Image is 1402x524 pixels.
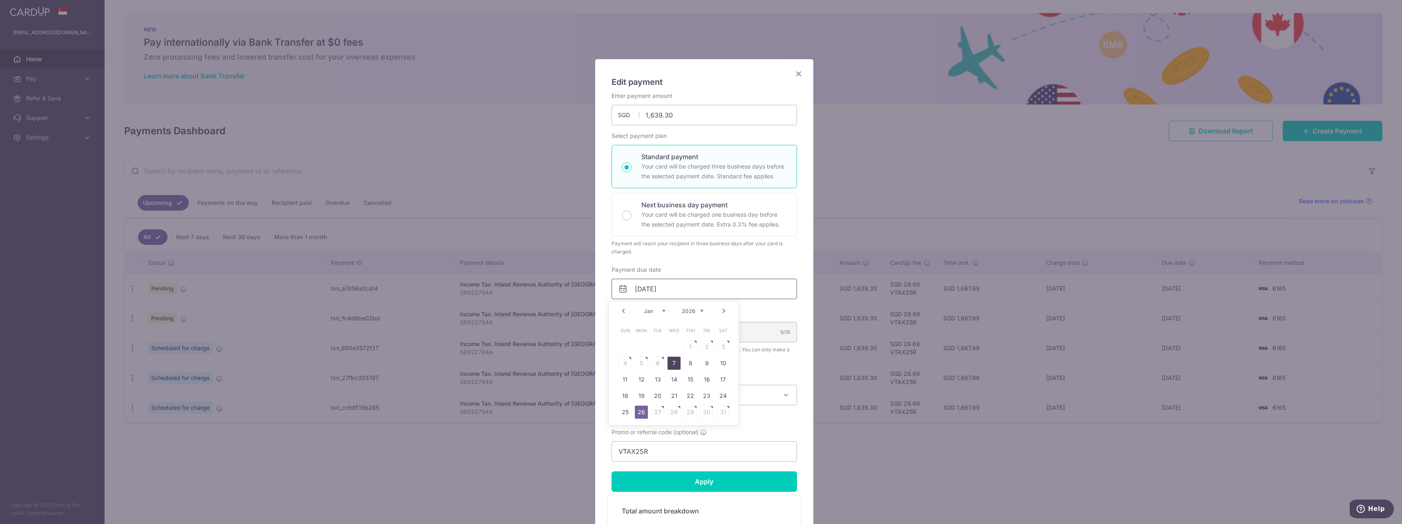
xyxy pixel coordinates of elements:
a: 12 [635,373,648,386]
span: Promo or referral code (optional) [612,428,699,436]
a: 20 [651,389,664,402]
label: Payment due date [612,266,661,274]
a: 16 [700,373,713,386]
a: 18 [618,389,632,402]
span: Wednesday [668,324,681,337]
a: 10 [717,357,730,370]
p: Your card will be charged one business day before the selected payment date. Extra 0.3% fee applies. [641,210,787,229]
p: Standard payment [641,152,787,162]
h5: Edit payment [612,75,797,89]
div: 9/35 [780,328,790,336]
span: Saturday [717,324,730,337]
a: 26 [635,406,648,419]
input: 0.00 [612,105,797,125]
a: 25 [618,406,632,419]
a: 14 [668,373,681,386]
a: Next [719,306,729,316]
span: Thursday [684,324,697,337]
a: 22 [684,389,697,402]
a: 24 [717,389,730,402]
span: Monday [635,324,648,337]
iframe: Opens a widget where you can find more information [1350,500,1394,520]
a: 8 [684,357,697,370]
a: 9 [700,357,713,370]
a: 11 [618,373,632,386]
a: 15 [684,373,697,386]
a: 13 [651,373,664,386]
a: Prev [618,306,628,316]
p: Your card will be charged three business days before the selected payment date. Standard fee appl... [641,162,787,181]
div: Payment will reach your recipient in three business days after your card is charged. [612,240,797,256]
a: 7 [668,357,681,370]
label: Enter payment amount [612,92,672,100]
a: 21 [668,389,681,402]
a: 19 [635,389,648,402]
a: 17 [717,373,730,386]
label: Select payment plan [612,132,667,140]
span: Tuesday [651,324,664,337]
span: SGD [618,111,639,119]
a: 23 [700,389,713,402]
span: Sunday [618,324,632,337]
input: DD / MM / YYYY [612,279,797,299]
h5: Total amount breakdown [622,506,787,516]
input: Apply [612,471,797,492]
span: Friday [700,324,713,337]
button: Close [794,69,804,79]
p: Next business day payment [641,200,787,210]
